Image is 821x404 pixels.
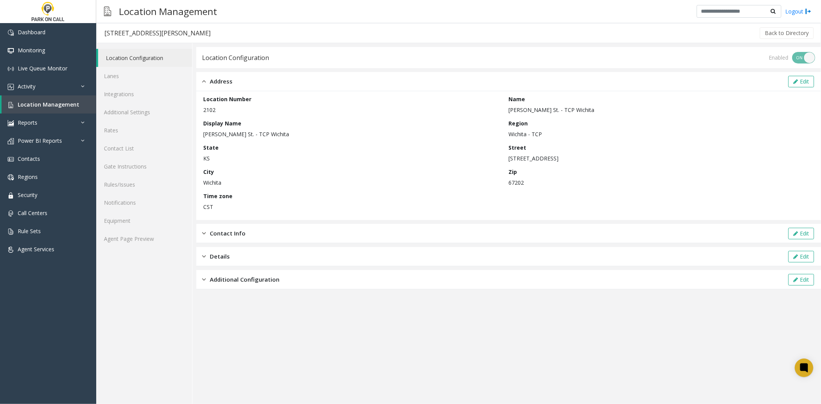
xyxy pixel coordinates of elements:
[18,227,41,235] span: Rule Sets
[203,130,505,138] p: [PERSON_NAME] St. - TCP Wichita
[788,76,814,87] button: Edit
[203,144,219,152] label: State
[509,154,811,162] p: [STREET_ADDRESS]
[509,168,517,176] label: Zip
[104,28,211,38] div: [STREET_ADDRESS][PERSON_NAME]
[18,83,35,90] span: Activity
[2,95,96,114] a: Location Management
[509,106,811,114] p: [PERSON_NAME] St. - TCP Wichita
[202,275,206,284] img: closed
[18,191,37,199] span: Security
[96,103,192,121] a: Additional Settings
[805,7,811,15] img: logout
[18,47,45,54] span: Monitoring
[18,155,40,162] span: Contacts
[788,228,814,239] button: Edit
[785,7,811,15] a: Logout
[203,119,241,127] label: Display Name
[8,138,14,144] img: 'icon'
[202,252,206,261] img: closed
[8,192,14,199] img: 'icon'
[8,229,14,235] img: 'icon'
[18,65,67,72] span: Live Queue Monitor
[210,252,230,261] span: Details
[18,28,45,36] span: Dashboard
[210,275,279,284] span: Additional Configuration
[96,230,192,248] a: Agent Page Preview
[8,174,14,180] img: 'icon'
[98,49,192,67] a: Location Configuration
[8,66,14,72] img: 'icon'
[203,154,505,162] p: KS
[18,137,62,144] span: Power BI Reports
[202,77,206,86] img: opened
[203,168,214,176] label: City
[96,175,192,194] a: Rules/Issues
[788,251,814,262] button: Edit
[8,30,14,36] img: 'icon'
[203,192,232,200] label: Time zone
[788,274,814,285] button: Edit
[96,121,192,139] a: Rates
[202,53,269,63] div: Location Configuration
[509,130,811,138] p: Wichita - TCP
[210,229,246,238] span: Contact Info
[8,48,14,54] img: 'icon'
[8,210,14,217] img: 'icon'
[96,212,192,230] a: Equipment
[18,101,79,108] span: Location Management
[509,95,525,103] label: Name
[760,27,814,39] button: Back to Directory
[115,2,221,21] h3: Location Management
[96,157,192,175] a: Gate Instructions
[203,203,505,211] p: CST
[18,245,54,253] span: Agent Services
[203,106,505,114] p: 2102
[509,144,527,152] label: Street
[18,209,47,217] span: Call Centers
[210,77,232,86] span: Address
[18,173,38,180] span: Regions
[96,139,192,157] a: Contact List
[96,85,192,103] a: Integrations
[509,119,528,127] label: Region
[8,156,14,162] img: 'icon'
[104,2,111,21] img: pageIcon
[8,120,14,126] img: 'icon'
[96,194,192,212] a: Notifications
[202,229,206,238] img: closed
[203,179,505,187] p: Wichita
[8,84,14,90] img: 'icon'
[509,179,811,187] p: 67202
[18,119,37,126] span: Reports
[8,102,14,108] img: 'icon'
[769,53,788,62] div: Enabled
[96,67,192,85] a: Lanes
[8,247,14,253] img: 'icon'
[203,95,251,103] label: Location Number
